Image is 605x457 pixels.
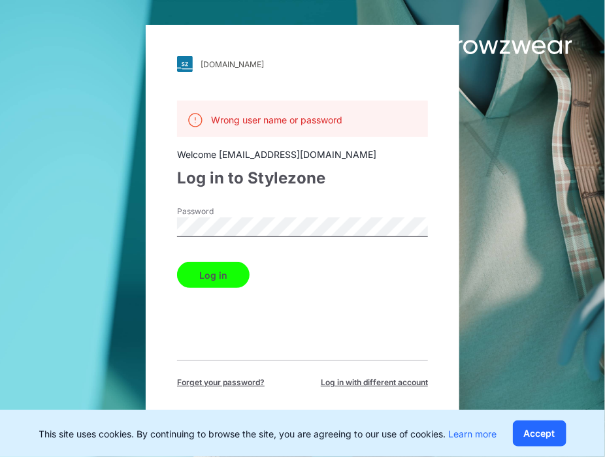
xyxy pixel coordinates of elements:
[177,166,428,190] div: Log in to Stylezone
[39,427,497,441] p: This site uses cookies. By continuing to browse the site, you are agreeing to our use of cookies.
[188,112,203,128] img: svg+xml;base64,PHN2ZyB3aWR0aD0iMjQiIGhlaWdodD0iMjQiIHZpZXdCb3g9IjAgMCAyNCAyNCIgZmlsbD0ibm9uZSIgeG...
[177,56,193,72] img: svg+xml;base64,PHN2ZyB3aWR0aD0iMjgiIGhlaWdodD0iMjgiIHZpZXdCb3g9IjAgMCAyOCAyOCIgZmlsbD0ibm9uZSIgeG...
[177,56,428,72] a: [DOMAIN_NAME]
[177,148,428,161] div: Welcome [EMAIL_ADDRESS][DOMAIN_NAME]
[201,59,264,69] div: [DOMAIN_NAME]
[449,428,497,439] a: Learn more
[513,420,566,447] button: Accept
[177,262,250,288] button: Log in
[321,377,428,388] span: Log in with different account
[409,33,572,56] img: browzwear-logo.73288ffb.svg
[177,377,265,388] span: Forget your password?
[211,113,342,127] p: Wrong user name or password
[177,206,269,217] label: Password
